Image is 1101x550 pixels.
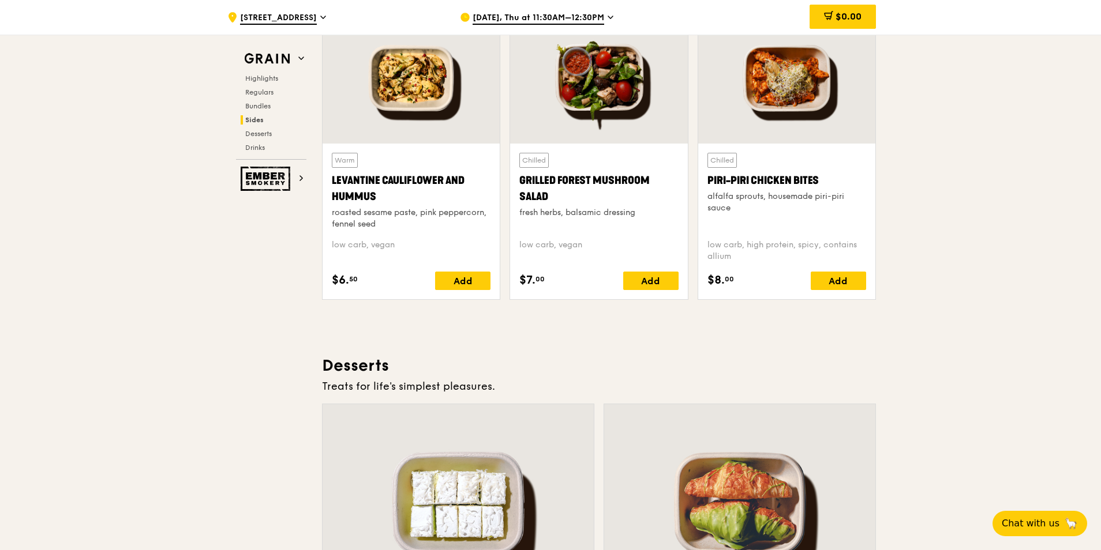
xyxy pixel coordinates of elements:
span: $6. [332,272,349,289]
span: 00 [725,274,734,284]
div: Add [811,272,866,290]
span: $8. [707,272,725,289]
span: Drinks [245,144,265,152]
div: Levantine Cauliflower and Hummus [332,172,490,205]
span: 50 [349,274,358,284]
div: Grilled Forest Mushroom Salad [519,172,678,205]
span: 🦙 [1064,517,1078,530]
div: Treats for life's simplest pleasures. [322,378,876,394]
div: Warm [332,153,358,168]
button: Chat with us🦙 [993,511,1087,536]
img: Ember Smokery web logo [241,167,294,191]
span: 00 [535,274,545,284]
span: Chat with us [1002,517,1059,530]
img: Grain web logo [241,48,294,69]
span: Sides [245,116,264,124]
div: fresh herbs, balsamic dressing [519,207,678,219]
span: Desserts [245,130,272,138]
div: low carb, vegan [332,239,490,262]
div: alfalfa sprouts, housemade piri-piri sauce [707,191,866,214]
div: low carb, vegan [519,239,678,262]
span: Regulars [245,88,274,96]
div: Add [435,272,490,290]
div: Chilled [707,153,737,168]
div: roasted sesame paste, pink peppercorn, fennel seed [332,207,490,230]
span: Bundles [245,102,271,110]
div: Add [623,272,679,290]
span: Highlights [245,74,278,82]
div: low carb, high protein, spicy, contains allium [707,239,866,262]
span: [STREET_ADDRESS] [240,12,317,25]
span: $7. [519,272,535,289]
div: Chilled [519,153,549,168]
span: [DATE], Thu at 11:30AM–12:30PM [473,12,604,25]
div: Piri-piri Chicken Bites [707,172,866,189]
span: $0.00 [836,11,862,22]
h3: Desserts [322,355,876,376]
